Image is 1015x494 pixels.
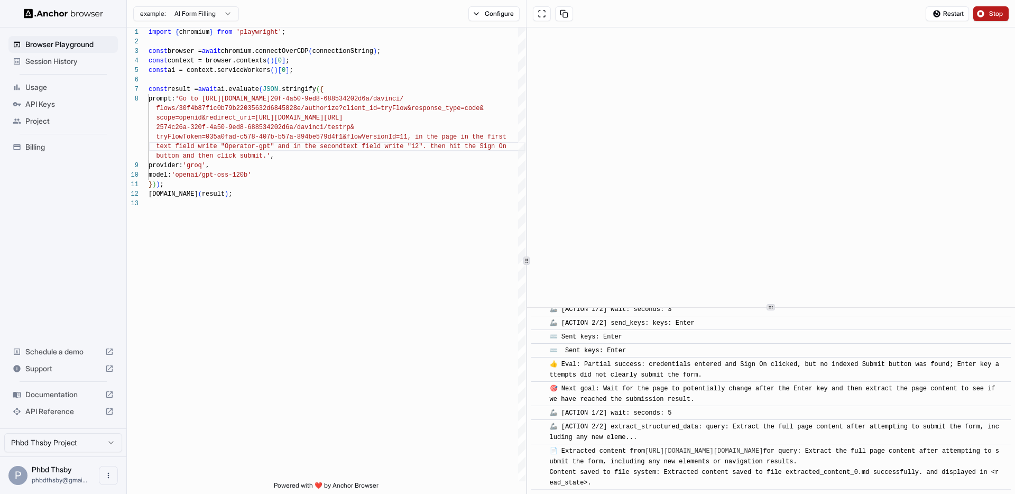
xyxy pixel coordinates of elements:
div: 4 [127,56,139,66]
div: Schedule a demo [8,343,118,360]
span: { [320,86,324,93]
span: ( [266,57,270,65]
div: 6 [127,75,139,85]
span: ​ [537,359,542,370]
span: ) [156,181,160,188]
span: flows/30f4b87f1c0b79b22035632d6845828e/authorize?c [156,105,346,112]
span: ​ [537,408,542,418]
span: ​ [537,446,542,456]
span: chromium.connectOverCDP [221,48,309,55]
div: 13 [127,199,139,208]
span: JSON [263,86,278,93]
span: 'playwright' [236,29,282,36]
span: lient_id=tryFlow&response_type=code& [346,105,483,112]
button: Copy session ID [555,6,573,21]
span: scope=openid&redirect_uri=[URL] [156,114,274,122]
span: model: [149,171,171,179]
span: Browser Playground [25,39,114,50]
span: ; [285,57,289,65]
span: ( [270,67,274,74]
span: ​ [537,332,542,342]
button: Configure [468,6,520,21]
div: Browser Playground [8,36,118,53]
span: Documentation [25,389,101,400]
span: ai = context.serviceWorkers [168,67,270,74]
span: ​ [537,345,542,356]
span: example: [140,10,166,18]
span: ​ [537,318,542,328]
span: 🦾 [ACTION 1/2] wait: seconds: 3 [550,306,672,313]
div: 3 [127,47,139,56]
span: 🦾 [ACTION 1/2] wait: seconds: 5 [550,409,672,417]
button: Open menu [99,466,118,485]
span: browser = [168,48,202,55]
span: const [149,48,168,55]
span: result [202,190,225,198]
span: Restart [943,10,964,18]
span: chromium [179,29,210,36]
a: [URL][DOMAIN_NAME][DOMAIN_NAME] [645,447,763,455]
div: Documentation [8,386,118,403]
span: p& [346,124,354,131]
span: text field write "12". then hit the Sign On [343,143,506,150]
span: import [149,29,171,36]
span: prompt: [149,95,175,103]
span: ) [373,48,377,55]
span: Project [25,116,114,126]
div: Project [8,113,118,130]
span: [DOMAIN_NAME][URL] [274,114,343,122]
span: ] [282,57,285,65]
span: ⌨️ Sent keys: Enter [550,333,622,341]
span: ; [289,67,293,74]
span: ) [152,181,156,188]
div: Usage [8,79,118,96]
span: .stringify [278,86,316,93]
span: [DOMAIN_NAME] [149,190,198,198]
span: ( [259,86,263,93]
span: Usage [25,82,114,93]
span: API Reference [25,406,101,417]
div: 8 [127,94,139,104]
span: 20f-4a50-9ed8-688534202d6a/davinci/ [270,95,403,103]
span: await [202,48,221,55]
span: connectionString [312,48,373,55]
span: ) [270,57,274,65]
span: API Keys [25,99,114,109]
div: 11 [127,180,139,189]
span: ; [160,181,164,188]
span: const [149,67,168,74]
div: API Reference [8,403,118,420]
div: 7 [127,85,139,94]
div: 5 [127,66,139,75]
span: tryFlowToken=035a0fad-c578-407b-b57a-894be579d4f1& [156,133,346,141]
div: 1 [127,28,139,37]
span: 🦾 [ACTION 2/2] extract_structured_data: query: Extract the full page content after attempting to ... [550,423,999,441]
span: ⌨️ Sent keys: Enter [550,347,626,354]
div: P [8,466,27,485]
span: 🦾 [ACTION 2/2] send_keys: keys: Enter [550,319,695,327]
div: API Keys [8,96,118,113]
span: [ [274,57,278,65]
span: ​ [537,422,542,432]
span: ( [316,86,320,93]
span: 👍 Eval: Partial success: credentials entered and Sign On clicked, but no indexed Submit button wa... [550,361,999,379]
span: ​ [537,383,542,394]
span: text field write "Operator-gpt" and in the second [156,143,343,150]
span: ] [285,67,289,74]
img: Anchor Logo [24,8,103,19]
div: 2 [127,37,139,47]
span: ; [282,29,285,36]
span: const [149,86,168,93]
span: , [270,152,274,160]
span: } [209,29,213,36]
span: provider: [149,162,183,169]
span: Stop [989,10,1004,18]
span: Phbd Thsby [32,465,72,474]
div: 9 [127,161,139,170]
span: button and then click submit.' [156,152,270,160]
span: 📄 Extracted content from for query: Extract the full page content after attempting to submit the ... [550,447,999,487]
span: 'Go to [URL][DOMAIN_NAME] [175,95,270,103]
span: from [217,29,233,36]
span: Powered with ❤️ by Anchor Browser [274,481,379,494]
span: 2574c26a-320f-4a50-9ed8-688534202d6a/davinci/testr [156,124,346,131]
